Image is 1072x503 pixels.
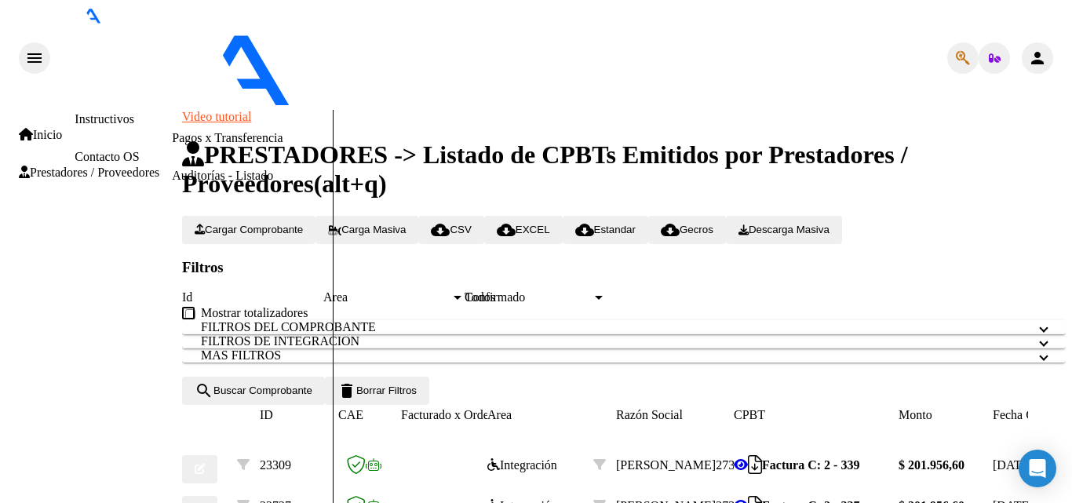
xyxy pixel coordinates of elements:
[726,216,842,244] button: Descarga Masiva
[182,259,1066,276] h3: Filtros
[19,166,159,180] a: Prestadores / Proveedores
[325,377,429,405] button: Borrar Filtros
[484,216,563,244] button: EXCEL
[1019,450,1056,487] div: Open Intercom Messenger
[401,405,487,425] datatable-header-cell: Facturado x Orden De
[563,216,648,244] button: Estandar
[201,320,1028,334] mat-panel-title: FILTROS DEL COMPROBANTE
[182,348,1066,363] mat-expansion-panel-header: MAS FILTROS
[616,405,734,425] datatable-header-cell: Razón Social
[172,131,283,144] a: Pagos x Transferencia
[182,140,908,198] span: PRESTADORES -> Listado de CPBTs Emitidos por Prestadores / Proveedores
[431,224,471,235] span: CSV
[993,405,1063,425] datatable-header-cell: Fecha Cpbt
[201,334,1028,348] mat-panel-title: FILTROS DE INTEGRACION
[648,216,726,244] button: Gecros
[738,224,830,235] span: Descarga Masiva
[497,224,550,235] span: EXCEL
[418,216,483,244] button: CSV
[899,408,932,421] span: Monto
[337,385,417,396] span: Borrar Filtros
[182,320,1066,334] mat-expansion-panel-header: FILTROS DEL COMPROBANTE
[314,169,387,198] span: (alt+q)
[469,96,575,109] span: - [PERSON_NAME]
[487,408,512,421] span: Area
[1028,49,1047,67] mat-icon: person
[172,169,273,182] a: Auditorías - Listado
[661,224,713,235] span: Gecros
[575,224,636,235] span: Estandar
[575,221,594,239] mat-icon: cloud_download
[993,408,1050,421] span: Fecha Cpbt
[616,458,716,472] span: [PERSON_NAME]
[734,408,765,421] span: CPBT
[328,224,406,235] span: Carga Masiva
[338,405,401,425] datatable-header-cell: CAE
[762,458,859,472] strong: Factura C: 2 - 339
[465,290,495,304] span: Todos
[497,221,516,239] mat-icon: cloud_download
[422,96,469,109] span: - ostcara
[182,334,1066,348] mat-expansion-panel-header: FILTROS DE INTEGRACION
[616,455,734,476] div: 27354631887
[993,458,1034,472] span: [DATE]
[75,112,134,126] a: Instructivos
[734,405,899,425] datatable-header-cell: CPBT
[899,458,964,472] strong: $ 201.956,60
[338,408,363,421] span: CAE
[25,49,44,67] mat-icon: menu
[726,222,842,235] app-download-masive: Descarga masiva de comprobantes (adjuntos)
[487,405,593,425] datatable-header-cell: Area
[75,150,139,163] a: Contacto OS
[201,348,1028,363] mat-panel-title: MAS FILTROS
[401,408,513,421] span: Facturado x Orden De
[661,221,680,239] mat-icon: cloud_download
[323,290,450,304] span: Area
[899,405,993,425] datatable-header-cell: Monto
[431,221,450,239] mat-icon: cloud_download
[337,381,356,400] mat-icon: delete
[315,216,418,244] button: Carga Masiva
[616,408,683,421] span: Razón Social
[50,24,422,107] img: Logo SAAS
[19,128,62,142] a: Inicio
[487,458,557,472] span: Integración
